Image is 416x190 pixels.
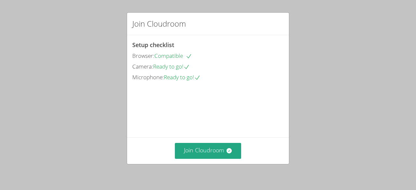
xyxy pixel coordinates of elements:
[175,143,241,159] button: Join Cloudroom
[164,73,201,81] span: Ready to go!
[132,18,186,30] h2: Join Cloudroom
[153,63,190,70] span: Ready to go!
[132,73,164,81] span: Microphone:
[132,52,154,59] span: Browser:
[132,41,174,49] span: Setup checklist
[154,52,192,59] span: Compatible
[132,63,153,70] span: Camera:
